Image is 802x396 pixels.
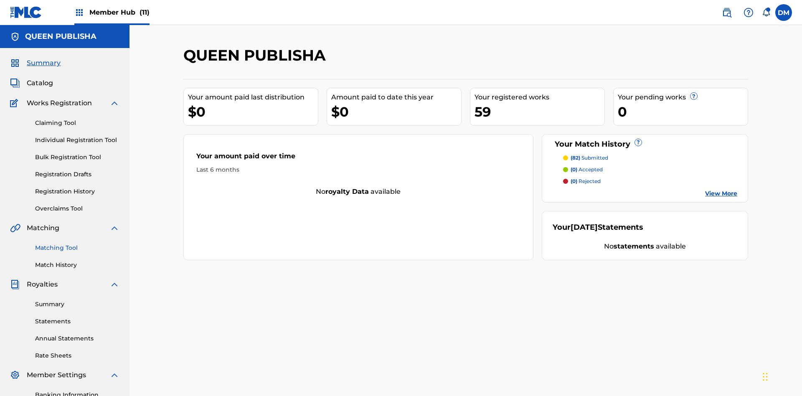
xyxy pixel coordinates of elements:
[140,8,150,16] span: (11)
[775,4,792,21] div: User Menu
[35,187,119,196] a: Registration History
[35,153,119,162] a: Bulk Registration Tool
[74,8,84,18] img: Top Rightsholders
[35,300,119,309] a: Summary
[35,317,119,326] a: Statements
[690,93,697,99] span: ?
[705,189,737,198] a: View More
[35,136,119,145] a: Individual Registration Tool
[10,370,20,380] img: Member Settings
[571,178,577,184] span: (0)
[760,356,802,396] iframe: Chat Widget
[109,279,119,289] img: expand
[25,32,96,41] h5: QUEEN PUBLISHA
[763,364,768,389] div: Drag
[35,244,119,252] a: Matching Tool
[331,92,461,102] div: Amount paid to date this year
[196,151,520,165] div: Your amount paid over time
[722,8,732,18] img: search
[571,155,580,161] span: (82)
[325,188,369,195] strong: royalty data
[10,223,20,233] img: Matching
[744,8,754,18] img: help
[27,223,59,233] span: Matching
[10,279,20,289] img: Royalties
[27,279,58,289] span: Royalties
[35,204,119,213] a: Overclaims Tool
[762,8,770,17] div: Notifications
[27,58,61,68] span: Summary
[184,187,533,197] div: No available
[27,370,86,380] span: Member Settings
[475,92,604,102] div: Your registered works
[35,170,119,179] a: Registration Drafts
[183,46,330,65] h2: QUEEN PUBLISHA
[571,154,608,162] p: submitted
[109,223,119,233] img: expand
[188,92,318,102] div: Your amount paid last distribution
[475,102,604,121] div: 59
[614,242,654,250] strong: statements
[89,8,150,17] span: Member Hub
[10,78,53,88] a: CatalogCatalog
[27,78,53,88] span: Catalog
[618,102,748,121] div: 0
[571,223,598,232] span: [DATE]
[109,98,119,108] img: expand
[563,178,738,185] a: (0) rejected
[196,165,520,174] div: Last 6 months
[553,241,738,251] div: No available
[188,102,318,121] div: $0
[571,166,577,173] span: (0)
[571,166,603,173] p: accepted
[563,166,738,173] a: (0) accepted
[35,119,119,127] a: Claiming Tool
[10,98,21,108] img: Works Registration
[27,98,92,108] span: Works Registration
[563,154,738,162] a: (82) submitted
[35,334,119,343] a: Annual Statements
[10,58,61,68] a: SummarySummary
[10,6,42,18] img: MLC Logo
[635,139,642,146] span: ?
[553,222,643,233] div: Your Statements
[10,78,20,88] img: Catalog
[109,370,119,380] img: expand
[618,92,748,102] div: Your pending works
[571,178,601,185] p: rejected
[740,4,757,21] div: Help
[35,351,119,360] a: Rate Sheets
[10,32,20,42] img: Accounts
[331,102,461,121] div: $0
[10,58,20,68] img: Summary
[553,139,738,150] div: Your Match History
[718,4,735,21] a: Public Search
[35,261,119,269] a: Match History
